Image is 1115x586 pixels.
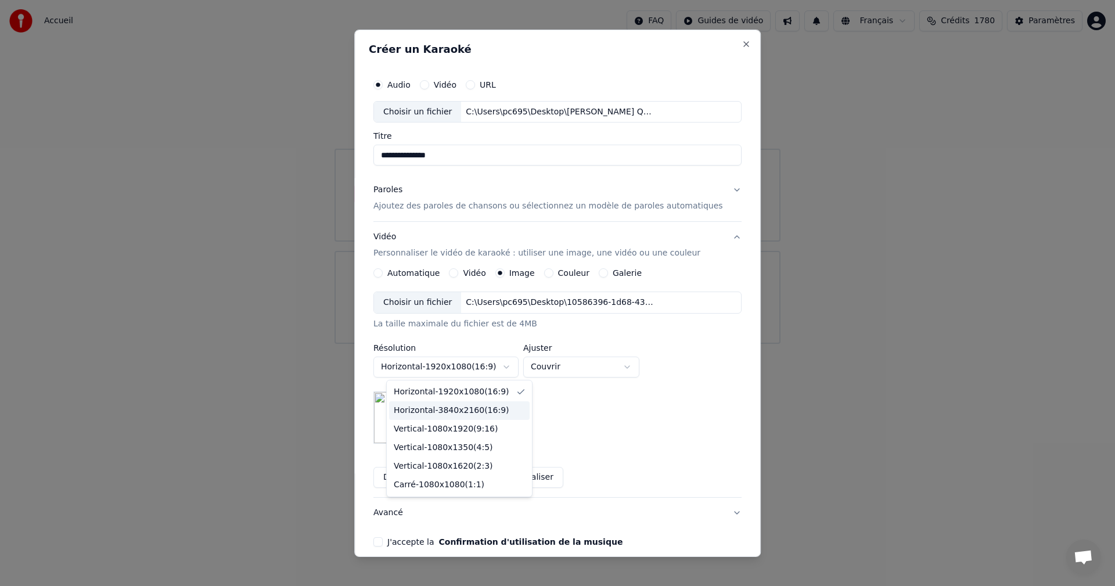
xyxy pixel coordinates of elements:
[394,461,493,472] div: Vertical - 1080 x 1620 ( 2 : 3 )
[394,479,484,491] div: Carré - 1080 x 1080 ( 1 : 1 )
[394,442,493,454] div: Vertical - 1080 x 1350 ( 4 : 5 )
[394,386,509,398] div: Horizontal - 1920 x 1080 ( 16 : 9 )
[394,423,498,435] div: Vertical - 1080 x 1920 ( 9 : 16 )
[394,405,509,416] div: Horizontal - 3840 x 2160 ( 16 : 9 )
